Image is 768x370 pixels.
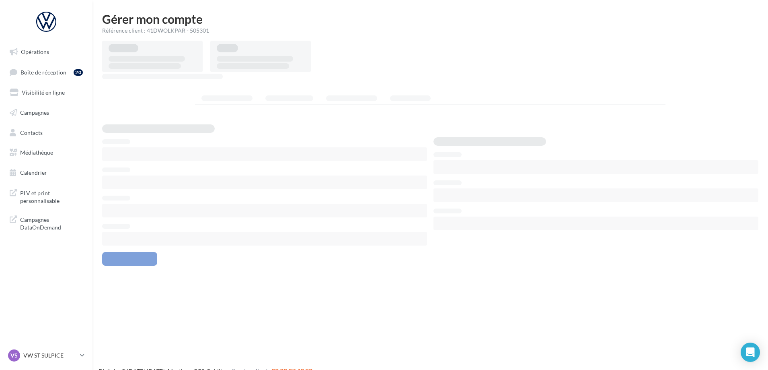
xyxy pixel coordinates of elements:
[21,48,49,55] span: Opérations
[10,351,18,360] span: VS
[23,351,77,360] p: VW ST SULPICE
[20,188,83,205] span: PLV et print personnalisable
[5,184,88,208] a: PLV et print personnalisable
[6,348,86,363] a: VS VW ST SULPICE
[74,69,83,76] div: 20
[20,109,49,116] span: Campagnes
[20,149,53,156] span: Médiathèque
[21,68,66,75] span: Boîte de réception
[20,129,43,136] span: Contacts
[22,89,65,96] span: Visibilité en ligne
[5,64,88,81] a: Boîte de réception20
[102,27,758,35] div: Référence client : 41DWOLKPAR - 505301
[5,43,88,60] a: Opérations
[20,214,83,232] span: Campagnes DataOnDemand
[741,343,760,362] div: Open Intercom Messenger
[102,13,758,25] h1: Gérer mon compte
[20,169,47,176] span: Calendrier
[5,144,88,161] a: Médiathèque
[5,104,88,121] a: Campagnes
[5,211,88,235] a: Campagnes DataOnDemand
[5,164,88,181] a: Calendrier
[5,84,88,101] a: Visibilité en ligne
[5,124,88,141] a: Contacts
